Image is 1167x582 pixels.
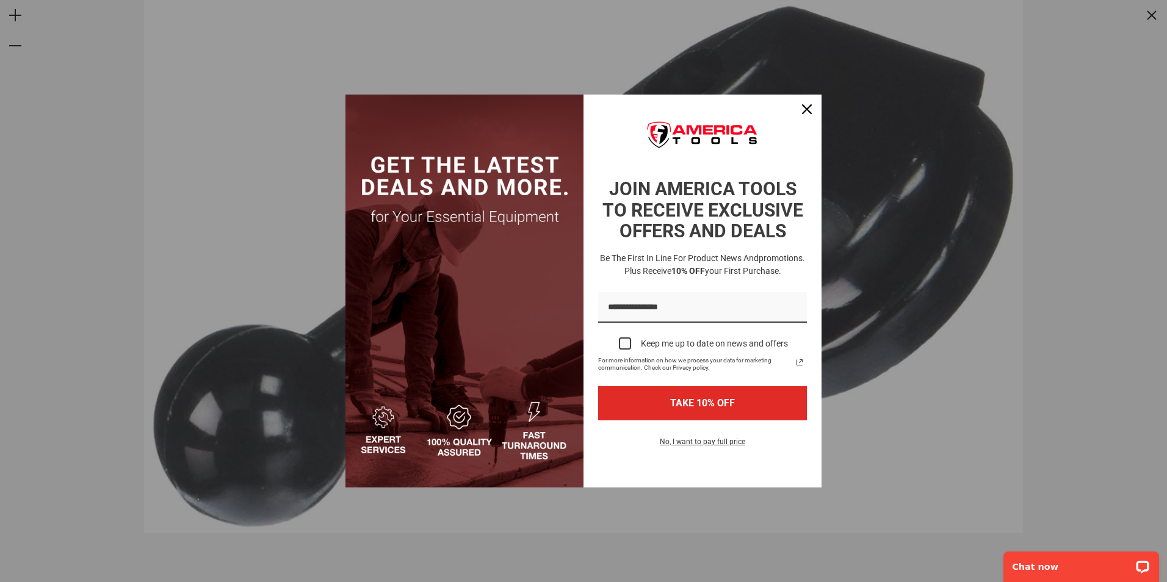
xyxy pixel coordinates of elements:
[624,253,806,276] span: promotions. Plus receive your first purchase.
[792,355,807,370] svg: link icon
[598,357,792,372] span: For more information on how we process your data for marketing communication. Check our Privacy p...
[792,95,822,124] button: Close
[995,544,1167,582] iframe: LiveChat chat widget
[792,355,807,370] a: Read our Privacy Policy
[596,252,809,278] h3: Be the first in line for product news and
[802,104,812,114] svg: close icon
[598,292,807,323] input: Email field
[641,339,788,349] div: Keep me up to date on news and offers
[602,178,803,242] strong: JOIN AMERICA TOOLS TO RECEIVE EXCLUSIVE OFFERS AND DEALS
[671,266,705,276] strong: 10% OFF
[598,386,807,420] button: TAKE 10% OFF
[650,435,755,456] button: No, I want to pay full price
